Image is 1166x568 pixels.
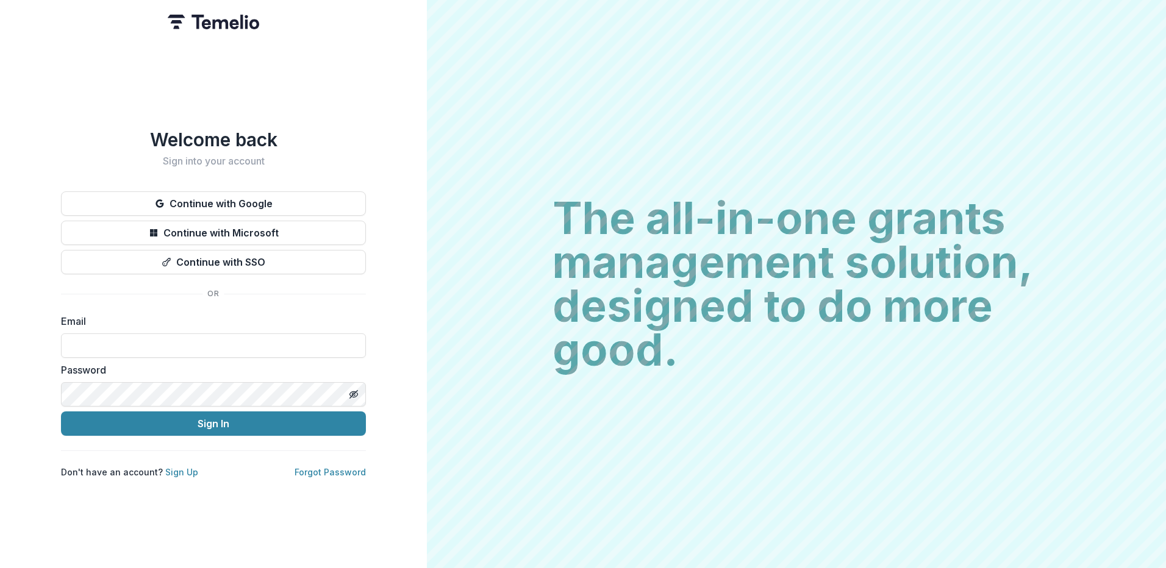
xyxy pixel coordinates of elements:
h1: Welcome back [61,129,366,151]
a: Forgot Password [295,467,366,477]
a: Sign Up [165,467,198,477]
button: Continue with Google [61,191,366,216]
button: Continue with SSO [61,250,366,274]
label: Email [61,314,359,328]
button: Continue with Microsoft [61,221,366,245]
label: Password [61,363,359,377]
p: Don't have an account? [61,466,198,478]
h2: Sign into your account [61,155,366,167]
img: Temelio [168,15,259,29]
button: Sign In [61,411,366,436]
button: Toggle password visibility [344,385,363,404]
